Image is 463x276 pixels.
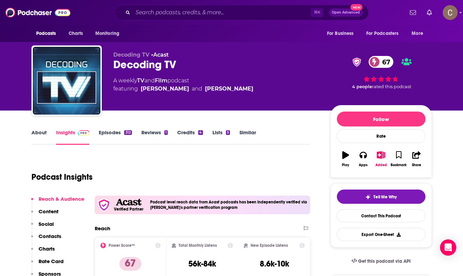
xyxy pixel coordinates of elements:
[144,77,155,84] span: and
[239,129,256,145] a: Similar
[372,84,411,89] span: rated this podcast
[311,8,323,17] span: ⌘ K
[359,163,368,167] div: Apps
[99,129,132,145] a: Episodes312
[124,130,132,135] div: 312
[443,5,458,20] button: Show profile menu
[362,27,409,40] button: open menu
[97,198,111,212] img: verfied icon
[39,233,61,239] p: Contacts
[440,239,456,256] div: Open Intercom Messenger
[350,58,363,66] img: verified Badge
[346,253,416,270] a: Get this podcast via API
[350,4,363,11] span: New
[137,77,144,84] a: TV
[329,8,363,17] button: Open AdvancedNew
[337,129,425,143] div: Rate
[407,27,432,40] button: open menu
[177,129,203,145] a: Credits4
[133,7,311,18] input: Search podcasts, credits, & more...
[188,259,216,269] h3: 56k-84k
[39,245,55,252] p: Charts
[31,221,54,233] button: Social
[251,243,288,248] h2: New Episode Listens
[352,84,372,89] span: 4 people
[31,172,93,182] h1: Podcast Insights
[365,194,371,200] img: tell me why sparkle
[116,199,141,206] img: Acast
[95,29,119,38] span: Monitoring
[153,52,169,58] a: Acast
[33,47,100,115] img: Decoding TV
[337,112,425,126] button: Follow
[391,163,407,167] div: Bookmark
[337,228,425,241] button: Export One-Sheet
[375,56,394,68] span: 67
[212,129,230,145] a: Lists5
[39,258,64,264] p: Rate Card
[5,6,70,19] img: Podchaser - Follow, Share and Rate Podcasts
[39,221,54,227] p: Social
[390,147,408,171] button: Bookmark
[260,259,289,269] h3: 8.6k-10k
[141,129,168,145] a: Reviews1
[332,11,360,14] span: Open Advanced
[69,29,83,38] span: Charts
[31,233,61,245] button: Contacts
[226,130,230,135] div: 5
[31,258,64,271] button: Rate Card
[56,129,90,145] a: InsightsPodchaser Pro
[31,196,84,208] button: Reach & Audience
[375,163,387,167] div: Added
[151,52,169,58] span: •
[31,245,55,258] button: Charts
[443,5,458,20] span: Logged in as clay.bolton
[412,29,423,38] span: More
[373,194,397,200] span: Tell Me Why
[95,225,110,232] h2: Reach
[322,27,362,40] button: open menu
[31,129,47,145] a: About
[155,77,167,84] a: Film
[337,147,354,171] button: Play
[337,190,425,204] button: tell me why sparkleTell Me Why
[192,85,202,93] span: and
[407,7,419,18] a: Show notifications dropdown
[36,29,56,38] span: Podcasts
[330,52,432,94] div: verified Badge67 4 peoplerated this podcast
[150,200,308,210] h4: Podcast level reach data from Acast podcasts has been independently verified via [PERSON_NAME]'s ...
[141,85,189,93] a: Joanna Robinson
[114,207,143,211] h5: Verified Partner
[78,130,90,136] img: Podchaser Pro
[327,29,354,38] span: For Business
[443,5,458,20] img: User Profile
[109,243,135,248] h2: Power Score™
[113,77,253,93] div: A weekly podcast
[64,27,87,40] a: Charts
[164,130,168,135] div: 1
[31,208,59,221] button: Content
[179,243,217,248] h2: Total Monthly Listens
[354,147,372,171] button: Apps
[198,130,203,135] div: 4
[408,147,425,171] button: Share
[412,163,421,167] div: Share
[39,196,84,202] p: Reach & Audience
[113,52,149,58] span: Decoding TV
[113,85,253,93] span: featuring
[337,209,425,222] a: Contact This Podcast
[119,257,141,271] p: 67
[372,147,390,171] button: Added
[369,56,394,68] a: 67
[366,29,399,38] span: For Podcasters
[342,163,349,167] div: Play
[114,5,369,20] div: Search podcasts, credits, & more...
[424,7,435,18] a: Show notifications dropdown
[31,27,65,40] button: open menu
[205,85,253,93] a: Dave Chen
[91,27,128,40] button: open menu
[358,258,411,264] span: Get this podcast via API
[39,208,59,215] p: Content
